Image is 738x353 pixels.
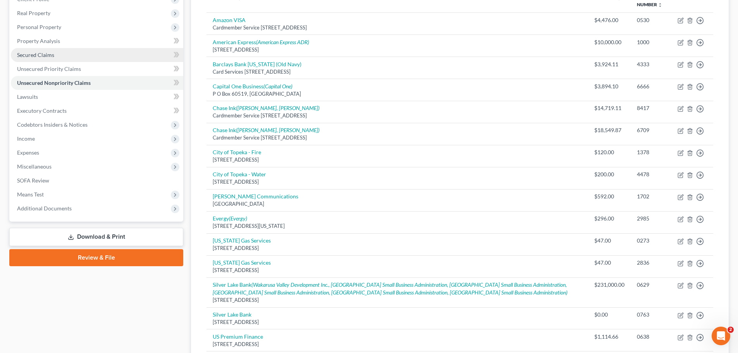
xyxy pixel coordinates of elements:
[594,237,624,245] div: $47.00
[229,215,247,222] i: (Evergy)
[213,46,582,53] div: [STREET_ADDRESS]
[594,170,624,178] div: $200.00
[17,191,44,198] span: Means Test
[213,296,582,304] div: [STREET_ADDRESS]
[637,281,665,289] div: 0629
[213,281,568,296] a: Silver Lake Bank(Wakarusa Valley Development Inc., [GEOGRAPHIC_DATA] Small Business Administratio...
[256,39,309,45] i: (American Express ADR)
[213,222,582,230] div: [STREET_ADDRESS][US_STATE]
[594,126,624,134] div: $18,549.87
[594,148,624,156] div: $120.00
[213,311,251,318] a: Silver Lake Bank
[236,127,320,133] i: ([PERSON_NAME], [PERSON_NAME])
[637,104,665,112] div: 8417
[17,107,67,114] span: Executory Contracts
[213,200,582,208] div: [GEOGRAPHIC_DATA]
[17,38,60,44] span: Property Analysis
[9,228,183,246] a: Download & Print
[11,48,183,62] a: Secured Claims
[594,193,624,200] div: $592.00
[637,60,665,68] div: 4333
[594,311,624,319] div: $0.00
[637,215,665,222] div: 2985
[213,105,320,111] a: Chase Ink([PERSON_NAME], [PERSON_NAME])
[594,83,624,90] div: $3,894.10
[213,134,582,141] div: Cardmember Service [STREET_ADDRESS]
[213,68,582,76] div: Card Services [STREET_ADDRESS]
[213,171,266,177] a: City of Topeka - Water
[17,205,72,212] span: Additional Documents
[594,104,624,112] div: $14,719.11
[594,215,624,222] div: $296.00
[213,237,271,244] a: [US_STATE] Gas Services
[213,90,582,98] div: P O Box 60519, [GEOGRAPHIC_DATA]
[213,17,246,23] a: Amazon VISA
[637,193,665,200] div: 1702
[17,121,88,128] span: Codebtors Insiders & Notices
[236,105,320,111] i: ([PERSON_NAME], [PERSON_NAME])
[11,62,183,76] a: Unsecured Priority Claims
[594,16,624,24] div: $4,476.00
[17,65,81,72] span: Unsecured Priority Claims
[594,38,624,46] div: $10,000.00
[17,163,52,170] span: Miscellaneous
[17,93,38,100] span: Lawsuits
[17,10,50,16] span: Real Property
[213,83,292,90] a: Capital One Business(Capital One)
[658,3,662,7] i: unfold_more
[213,281,568,296] i: (Wakarusa Valley Development Inc., [GEOGRAPHIC_DATA] Small Business Administration, [GEOGRAPHIC_D...
[728,327,734,333] span: 2
[637,333,665,341] div: 0638
[637,311,665,319] div: 0763
[594,333,624,341] div: $1,114.66
[213,178,582,186] div: [STREET_ADDRESS]
[213,156,582,164] div: [STREET_ADDRESS]
[11,34,183,48] a: Property Analysis
[213,341,582,348] div: [STREET_ADDRESS]
[213,193,298,200] a: [PERSON_NAME] Communications
[637,16,665,24] div: 0530
[11,104,183,118] a: Executory Contracts
[17,135,35,142] span: Income
[637,126,665,134] div: 6709
[213,259,271,266] a: [US_STATE] Gas Services
[213,127,320,133] a: Chase Ink([PERSON_NAME], [PERSON_NAME])
[17,79,91,86] span: Unsecured Nonpriority Claims
[9,249,183,266] a: Review & File
[594,281,624,289] div: $231,000.00
[213,267,582,274] div: [STREET_ADDRESS]
[11,174,183,188] a: SOFA Review
[637,148,665,156] div: 1378
[594,259,624,267] div: $47.00
[17,52,54,58] span: Secured Claims
[594,60,624,68] div: $3,924.11
[637,237,665,245] div: 0273
[17,177,49,184] span: SOFA Review
[213,333,263,340] a: US Premium Finance
[637,259,665,267] div: 2836
[213,39,309,45] a: American Express(American Express ADR)
[263,83,292,90] i: (Capital One)
[637,83,665,90] div: 6666
[213,245,582,252] div: [STREET_ADDRESS]
[11,90,183,104] a: Lawsuits
[17,24,61,30] span: Personal Property
[637,170,665,178] div: 4478
[213,149,261,155] a: City of Topeka - Fire
[213,24,582,31] div: Cardmember Service [STREET_ADDRESS]
[213,319,582,326] div: [STREET_ADDRESS]
[213,112,582,119] div: Cardmember Service [STREET_ADDRESS]
[712,327,730,345] iframe: Intercom live chat
[213,215,247,222] a: Evergy(Evergy)
[11,76,183,90] a: Unsecured Nonpriority Claims
[213,61,301,67] a: Barclays Bank [US_STATE] (Old Navy)
[17,149,39,156] span: Expenses
[637,38,665,46] div: 1000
